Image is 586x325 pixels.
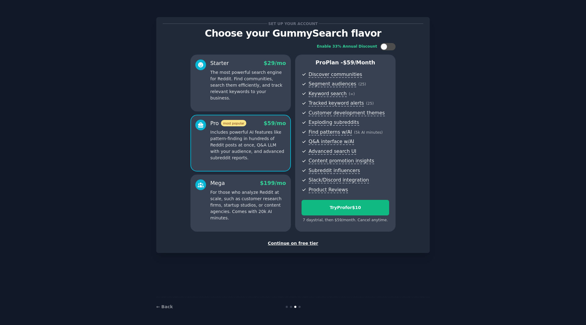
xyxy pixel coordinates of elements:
span: Discover communities [309,71,362,78]
div: Starter [210,60,229,67]
span: ( ∞ ) [349,92,355,96]
div: Continue on free tier [163,240,423,247]
span: $ 199 /mo [260,180,286,186]
p: Pro Plan - [302,59,389,67]
span: $ 59 /mo [264,120,286,126]
a: ← Back [156,304,173,309]
span: Slack/Discord integration [309,177,369,183]
div: Enable 33% Annual Discount [317,44,377,49]
div: Pro [210,120,246,127]
span: ( 25 ) [358,82,366,86]
p: Includes powerful AI features like pattern-finding in hundreds of Reddit posts at once, Q&A LLM w... [210,129,286,161]
span: Content promotion insights [309,158,374,164]
span: Product Reviews [309,187,348,193]
span: Keyword search [309,91,347,97]
span: Advanced search UI [309,148,356,155]
span: Subreddit influencers [309,168,360,174]
div: Try Pro for $10 [302,204,389,211]
p: For those who analyze Reddit at scale, such as customer research firms, startup studios, or conte... [210,189,286,221]
span: $ 29 /mo [264,60,286,66]
p: The most powerful search engine for Reddit. Find communities, search them efficiently, and track ... [210,69,286,101]
span: Set up your account [267,20,319,27]
span: Tracked keyword alerts [309,100,364,107]
span: Customer development themes [309,110,385,116]
span: ( 5k AI minutes ) [354,130,383,135]
span: Find patterns w/AI [309,129,352,135]
button: TryProfor$10 [302,200,389,215]
span: Q&A interface w/AI [309,139,354,145]
span: $ 59 /month [343,60,375,66]
span: most popular [221,120,247,126]
div: 7 days trial, then $ 59 /month . Cancel anytime. [302,218,389,223]
span: Exploding subreddits [309,119,359,126]
span: ( 25 ) [366,101,374,106]
p: Choose your GummySearch flavor [163,28,423,39]
span: Segment audiences [309,81,356,87]
div: Mega [210,179,225,187]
